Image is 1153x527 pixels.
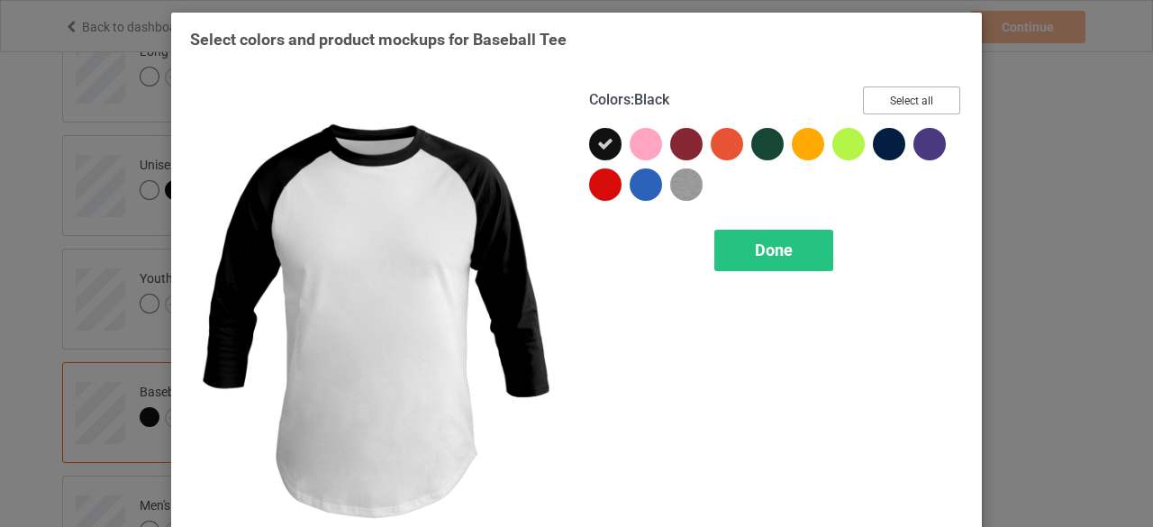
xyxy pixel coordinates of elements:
img: heather_texture.png [670,168,703,201]
span: Done [755,241,793,259]
span: Black [634,91,669,108]
span: Select colors and product mockups for Baseball Tee [190,30,567,49]
span: Colors [589,91,631,108]
h4: : [589,91,669,110]
button: Select all [863,86,960,114]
